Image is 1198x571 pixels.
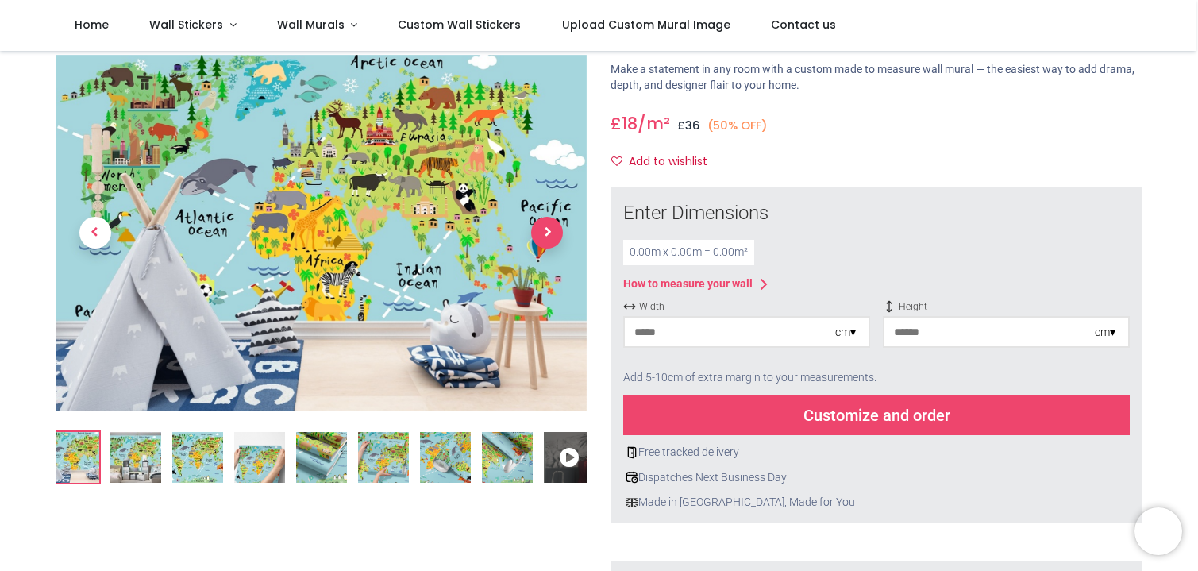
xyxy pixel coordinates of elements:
div: 0.00 m x 0.00 m = 0.00 m² [623,240,754,265]
span: Width [623,300,870,314]
span: Custom Wall Stickers [398,17,521,33]
img: Extra product image [482,432,533,483]
div: How to measure your wall [623,276,753,292]
small: (50% OFF) [707,118,768,134]
img: WS-42154-03 [172,432,223,483]
div: cm ▾ [835,325,856,341]
span: 18 [622,112,638,135]
img: Animal World Map Wall Mural Wallpaper [48,432,99,483]
iframe: Brevo live chat [1134,507,1182,555]
div: Made in [GEOGRAPHIC_DATA], Made for You [623,495,1130,511]
span: Previous [79,218,111,249]
img: Animal World Map Wall Mural Wallpaper [56,55,587,411]
img: Extra product image [296,432,347,483]
span: Height [883,300,1130,314]
span: £ [611,112,638,135]
span: Home [75,17,109,33]
p: Make a statement in any room with a custom made to measure wall mural — the easiest way to add dr... [611,62,1142,93]
a: Next [507,109,587,358]
img: Extra product image [234,432,285,483]
span: Wall Murals [277,17,345,33]
div: Free tracked delivery [623,445,1130,461]
img: WS-42154-02 [110,432,161,483]
a: Previous [56,109,135,358]
div: Enter Dimensions [623,200,1130,227]
img: uk [626,496,638,509]
span: Contact us [771,17,836,33]
img: Extra product image [420,432,471,483]
div: Customize and order [623,395,1130,435]
span: £ [677,118,700,133]
span: 36 [685,118,700,133]
i: Add to wishlist [611,156,622,167]
span: Next [531,218,563,249]
span: Wall Stickers [149,17,223,33]
div: Add 5-10cm of extra margin to your measurements. [623,361,1130,395]
button: Add to wishlistAdd to wishlist [611,149,721,176]
span: /m² [638,112,670,135]
div: cm ▾ [1095,325,1115,341]
span: Upload Custom Mural Image [562,17,730,33]
img: Extra product image [358,432,409,483]
div: Dispatches Next Business Day [623,470,1130,486]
